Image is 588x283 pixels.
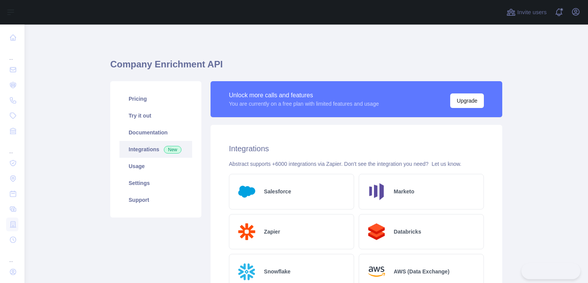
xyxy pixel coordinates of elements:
[229,143,484,154] h2: Integrations
[229,160,484,168] div: Abstract supports +6000 integrations via Zapier. Don't see the integration you need?
[505,6,548,18] button: Invite users
[164,146,181,154] span: New
[229,91,379,100] div: Unlock more calls and features
[450,93,484,108] button: Upgrade
[119,141,192,158] a: Integrations New
[394,188,415,195] h2: Marketo
[119,90,192,107] a: Pricing
[365,260,388,283] img: Logo
[235,260,258,283] img: Logo
[6,139,18,155] div: ...
[365,180,388,203] img: Logo
[119,124,192,141] a: Documentation
[6,46,18,61] div: ...
[119,158,192,175] a: Usage
[264,188,291,195] h2: Salesforce
[119,175,192,191] a: Settings
[119,107,192,124] a: Try it out
[264,268,291,275] h2: Snowflake
[394,268,449,275] h2: AWS (Data Exchange)
[431,161,461,167] a: Let us know.
[229,100,379,108] div: You are currently on a free plan with limited features and usage
[517,8,547,17] span: Invite users
[235,180,258,203] img: Logo
[365,221,388,243] img: Logo
[235,221,258,243] img: Logo
[119,191,192,208] a: Support
[264,228,280,236] h2: Zapier
[6,248,18,263] div: ...
[521,263,580,279] iframe: Toggle Customer Support
[394,228,421,236] h2: Databricks
[110,58,502,77] h1: Company Enrichment API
